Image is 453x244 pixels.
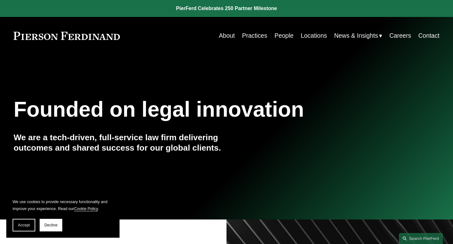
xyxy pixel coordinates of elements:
[418,30,439,42] a: Contact
[44,223,58,227] span: Decline
[389,30,411,42] a: Careers
[13,198,113,213] p: We use cookies to provide necessary functionality and improve your experience. Read our .
[274,30,294,42] a: People
[334,30,382,42] a: folder dropdown
[334,30,378,41] span: News & Insights
[6,192,120,238] section: Cookie banner
[40,219,62,231] button: Decline
[13,219,35,231] button: Accept
[301,30,327,42] a: Locations
[14,97,368,122] h1: Founded on legal innovation
[74,207,98,211] a: Cookie Policy
[399,233,443,244] a: Search this site
[219,30,235,42] a: About
[18,223,30,227] span: Accept
[242,30,267,42] a: Practices
[14,132,226,153] h4: We are a tech-driven, full-service law firm delivering outcomes and shared success for our global...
